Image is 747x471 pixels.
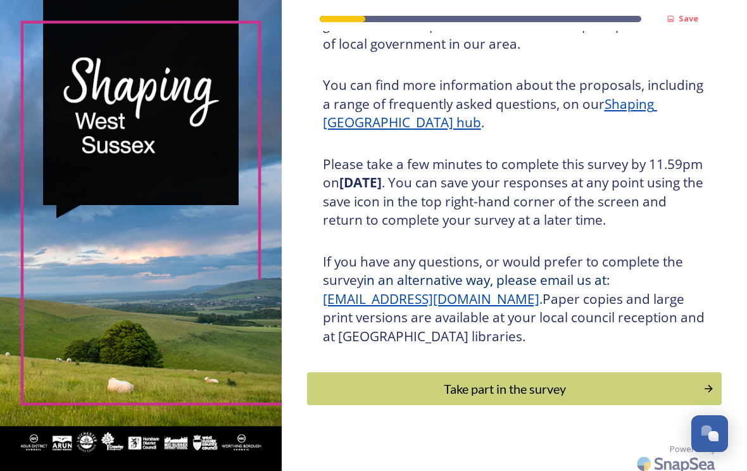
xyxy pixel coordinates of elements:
[539,290,543,308] span: .
[323,95,657,132] a: Shaping [GEOGRAPHIC_DATA] hub
[670,443,715,455] span: Powered by
[323,76,706,132] h3: You can find more information about the proposals, including a range of frequently asked question...
[323,253,706,346] h3: If you have any questions, or would prefer to complete the survey Paper copies and large print ve...
[691,415,728,452] button: Open Chat
[323,155,706,230] h3: Please take a few minutes to complete this survey by 11.59pm on . You can save your responses at ...
[363,271,610,289] span: in an alternative way, please email us at:
[307,372,722,405] button: Continue
[339,173,382,191] strong: [DATE]
[314,379,696,398] div: Take part in the survey
[679,13,698,24] strong: Save
[323,290,539,308] a: [EMAIL_ADDRESS][DOMAIN_NAME]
